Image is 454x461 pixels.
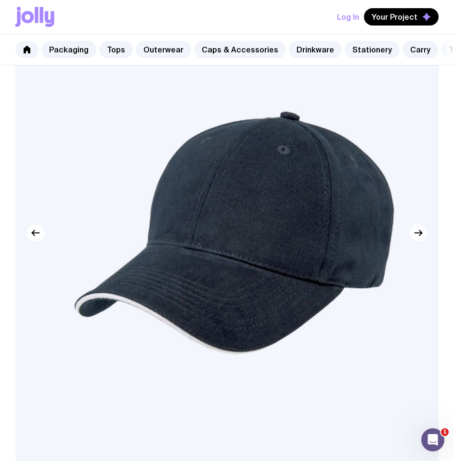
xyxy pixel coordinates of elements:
[41,41,96,58] a: Packaging
[194,41,286,58] a: Caps & Accessories
[421,428,444,451] iframe: Intercom live chat
[337,8,359,26] button: Log In
[136,41,191,58] a: Outerwear
[364,8,439,26] button: Your Project
[372,12,417,22] span: Your Project
[345,41,400,58] a: Stationery
[441,428,449,436] span: 1
[99,41,133,58] a: Tops
[402,41,438,58] a: Carry
[289,41,342,58] a: Drinkware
